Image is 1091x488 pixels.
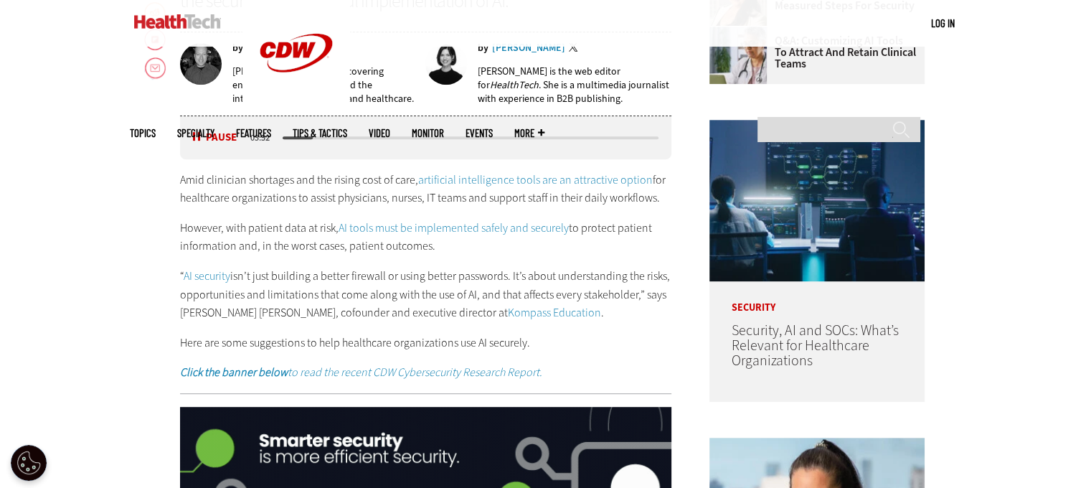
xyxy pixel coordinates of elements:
span: Specialty [177,128,214,139]
a: CDW [242,95,350,110]
a: MonITor [412,128,444,139]
div: User menu [931,16,955,31]
img: Home [134,14,221,29]
a: Features [236,128,271,139]
span: Topics [130,128,156,139]
span: More [514,128,544,139]
a: Click the banner belowto read the recent CDW Cybersecurity Research Report. [180,365,542,380]
a: AI tools must be implemented safely and securely [339,220,569,235]
p: “ isn’t just building a better firewall or using better passwords. It’s about understanding the r... [180,267,672,322]
p: Amid clinician shortages and the rising cost of care, for healthcare organizations to assist phys... [180,171,672,207]
button: Open Preferences [11,445,47,481]
em: to read the recent CDW Cybersecurity Research Report. [180,365,542,380]
p: Here are some suggestions to help healthcare organizations use AI securely. [180,334,672,352]
a: AI security [184,268,230,283]
a: Log in [931,17,955,29]
a: Kompass Education [508,305,601,320]
img: security team in high-tech computer room [709,120,925,281]
strong: Click the banner below [180,365,288,380]
div: Cookie Settings [11,445,47,481]
a: Tips & Tactics [293,128,347,139]
p: However, with patient data at risk, to protect patient information and, in the worst cases, patie... [180,219,672,255]
a: Events [466,128,493,139]
p: Security [709,281,925,313]
a: artificial intelligence tools are an attractive option [418,172,653,187]
a: Video [369,128,390,139]
a: Security, AI and SOCs: What’s Relevant for Healthcare Organizations [731,321,898,370]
